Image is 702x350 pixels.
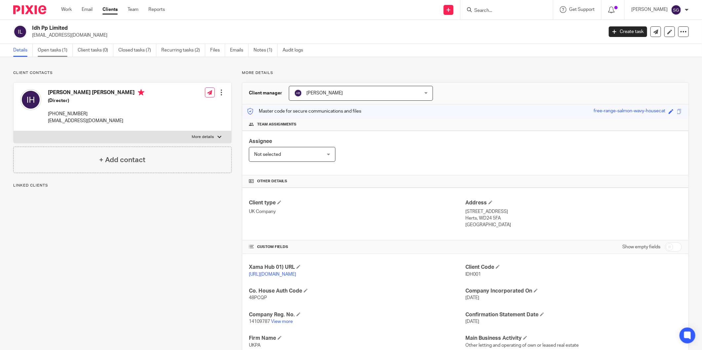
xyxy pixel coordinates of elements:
span: [DATE] [465,296,479,300]
span: Other details [257,179,287,184]
h4: Address [465,199,682,206]
a: Recurring tasks (2) [161,44,205,57]
a: Closed tasks (7) [118,44,156,57]
a: Files [210,44,225,57]
h5: (Director) [48,97,144,104]
h4: Client Code [465,264,682,271]
a: [URL][DOMAIN_NAME] [249,272,296,277]
a: Open tasks (1) [38,44,73,57]
p: [PHONE_NUMBER] [48,111,144,117]
p: [EMAIL_ADDRESS][DOMAIN_NAME] [48,118,144,124]
img: svg%3E [671,5,682,15]
a: View more [271,319,293,324]
h4: Company Reg. No. [249,311,465,318]
a: Audit logs [283,44,308,57]
p: [EMAIL_ADDRESS][DOMAIN_NAME] [32,32,599,39]
a: Team [128,6,138,13]
h3: Client manager [249,90,282,96]
h4: Company Incorporated On [465,288,682,295]
a: Work [61,6,72,13]
p: UK Company [249,208,465,215]
p: Client contacts [13,70,232,76]
span: 14109787 [249,319,270,324]
input: Search [474,8,533,14]
p: Herts, WD24 5FA [465,215,682,222]
a: Emails [230,44,249,57]
h4: + Add contact [99,155,145,165]
a: Notes (1) [253,44,278,57]
span: UKPA [249,343,260,348]
i: Primary [138,89,144,96]
img: Pixie [13,5,46,14]
a: Details [13,44,33,57]
h2: Idh Pp Limited [32,25,486,32]
span: Get Support [569,7,595,12]
p: More details [192,134,214,140]
h4: Co. House Auth Code [249,288,465,295]
p: Linked clients [13,183,232,188]
h4: Xama Hub 01) URL [249,264,465,271]
span: [DATE] [465,319,479,324]
p: [PERSON_NAME] [631,6,668,13]
img: svg%3E [13,25,27,39]
h4: CUSTOM FIELDS [249,244,465,250]
p: More details [242,70,689,76]
span: Team assignments [257,122,296,127]
h4: Client type [249,199,465,206]
h4: [PERSON_NAME] [PERSON_NAME] [48,89,144,97]
a: Clients [102,6,118,13]
h4: Confirmation Statement Date [465,311,682,318]
span: Not selected [254,152,281,157]
a: Create task [609,26,647,37]
img: svg%3E [294,89,302,97]
a: Client tasks (0) [78,44,113,57]
a: Email [82,6,93,13]
h4: Firm Name [249,335,465,342]
div: free-range-salmon-wavy-housecat [594,108,665,115]
span: IDH001 [465,272,481,277]
span: Other letting and operating of own or leased real estate [465,343,579,348]
img: svg%3E [20,89,41,110]
a: Reports [148,6,165,13]
span: [PERSON_NAME] [306,91,343,95]
p: [STREET_ADDRESS] [465,208,682,215]
p: [GEOGRAPHIC_DATA] [465,222,682,228]
label: Show empty fields [622,244,660,250]
span: Assignee [249,139,272,144]
h4: Main Business Activity [465,335,682,342]
span: 48PCQP [249,296,267,300]
p: Master code for secure communications and files [247,108,361,115]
